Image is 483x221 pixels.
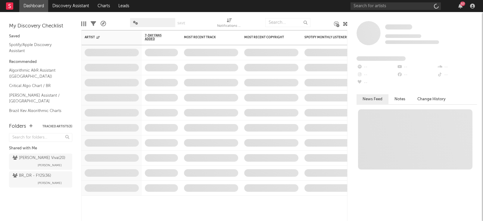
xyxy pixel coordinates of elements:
div: -- [357,79,397,87]
div: Edit Columns [81,15,86,33]
a: [PERSON_NAME] Assistant / [GEOGRAPHIC_DATA] [9,92,66,104]
a: Critical Algo Chart / BR [9,82,66,89]
div: Folders [9,123,26,130]
div: -- [437,71,477,79]
div: -- [397,63,437,71]
div: -- [357,71,397,79]
button: Save [177,22,185,25]
div: -- [357,63,397,71]
span: 0 fans last week [385,40,439,44]
button: Tracked Artists(3) [42,125,72,128]
span: [PERSON_NAME] [38,162,62,169]
span: Tracking Since: [DATE] [385,34,421,38]
button: Change History [411,94,452,104]
div: [PERSON_NAME] Viva ( 20 ) [13,154,65,162]
input: Search for folders... [9,133,72,142]
a: Some Artist [385,24,412,30]
div: -- [397,71,437,79]
span: [PERSON_NAME] [38,179,62,187]
div: Spotify Monthly Listeners [304,36,350,39]
span: Fans Added by Platform [357,56,406,61]
a: [PERSON_NAME] Viva(20)[PERSON_NAME] [9,154,72,170]
div: 57 [460,2,465,6]
div: My Discovery Checklist [9,23,72,30]
div: Saved [9,33,72,40]
input: Search... [265,18,310,27]
div: A&R Pipeline [101,15,106,33]
button: Notes [388,94,411,104]
div: BR_DR - FY25 ( 36 ) [13,172,51,179]
div: Artist [85,36,130,39]
div: Most Recent Copyright [244,36,289,39]
div: Notifications (Artist) [217,15,241,33]
input: Search for artists [351,2,441,10]
a: Brazil Key Algorithmic Charts [9,107,66,114]
span: 7-Day Fans Added [145,34,169,41]
button: News Feed [357,94,388,104]
div: -- [437,63,477,71]
div: Notifications (Artist) [217,23,241,30]
div: Most Recent Track [184,36,229,39]
a: BR_DR - FY25(36)[PERSON_NAME] [9,171,72,188]
a: Spotify/Apple Discovery Assistant [9,42,66,54]
button: 57 [458,4,463,8]
div: Shared with Me [9,145,72,152]
div: Filters [91,15,96,33]
a: Algorithmic A&R Assistant ([GEOGRAPHIC_DATA]) [9,67,66,79]
div: Recommended [9,58,72,66]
